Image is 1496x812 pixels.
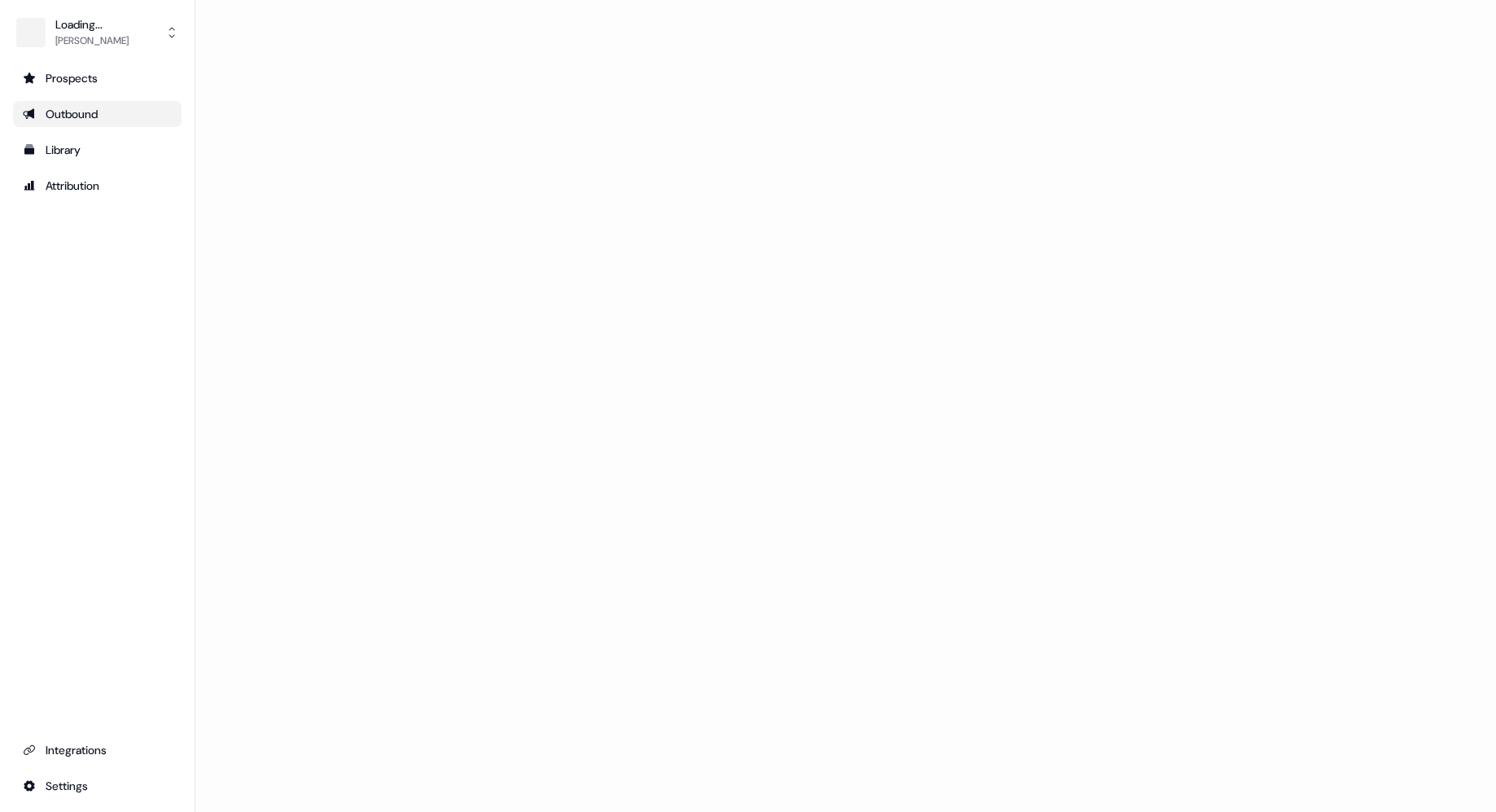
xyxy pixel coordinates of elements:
div: Outbound [23,106,172,122]
div: Library [23,142,172,158]
button: Loading...[PERSON_NAME] [13,13,182,52]
div: Loading... [55,16,129,33]
div: [PERSON_NAME] [55,33,129,49]
a: Go to attribution [13,173,182,199]
a: Go to integrations [13,773,182,799]
a: Go to integrations [13,737,182,763]
a: Go to templates [13,137,182,163]
div: Prospects [23,70,172,86]
a: Go to outbound experience [13,101,182,127]
div: Settings [23,778,172,794]
a: Go to prospects [13,65,182,91]
div: Attribution [23,178,172,194]
div: Integrations [23,742,172,758]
